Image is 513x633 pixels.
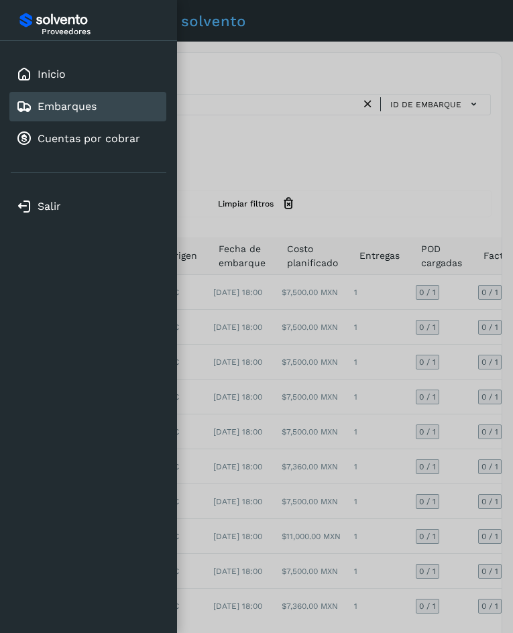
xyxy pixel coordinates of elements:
[9,124,166,154] div: Cuentas por cobrar
[38,132,140,145] a: Cuentas por cobrar
[9,60,166,89] div: Inicio
[9,92,166,121] div: Embarques
[38,100,97,113] a: Embarques
[38,200,61,213] a: Salir
[42,27,161,36] p: Proveedores
[9,192,166,221] div: Salir
[38,68,66,80] a: Inicio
